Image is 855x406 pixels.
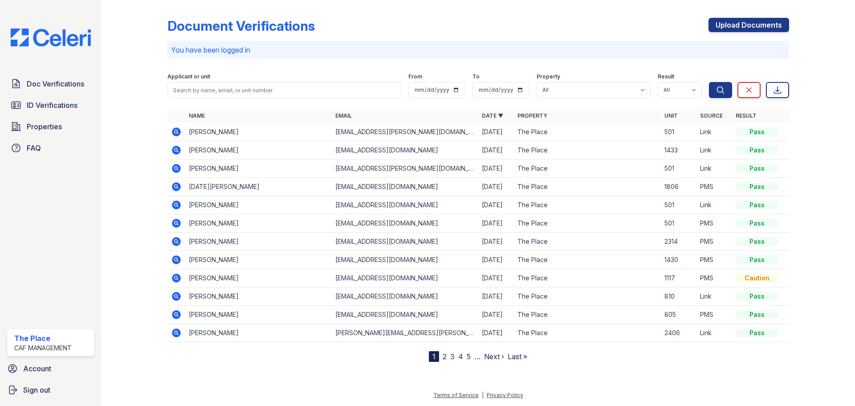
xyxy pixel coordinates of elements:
a: 5 [467,352,471,361]
label: From [408,73,422,80]
a: Next › [484,352,504,361]
td: [PERSON_NAME] [185,233,332,251]
td: [EMAIL_ADDRESS][DOMAIN_NAME] [332,251,478,269]
td: PMS [696,269,732,287]
td: [DATE] [478,196,514,214]
a: 2 [443,352,447,361]
span: FAQ [27,143,41,153]
td: The Place [514,269,660,287]
td: The Place [514,233,660,251]
a: Property [517,112,547,119]
td: The Place [514,123,660,141]
div: Pass [736,127,778,136]
td: [DATE] [478,160,514,178]
a: Last » [508,352,527,361]
td: Link [696,141,732,160]
td: [DATE] [478,269,514,287]
td: The Place [514,141,660,160]
td: 1430 [661,251,696,269]
a: 4 [458,352,463,361]
td: [EMAIL_ADDRESS][DOMAIN_NAME] [332,306,478,324]
div: Pass [736,328,778,337]
a: Doc Verifications [7,75,94,93]
td: [EMAIL_ADDRESS][DOMAIN_NAME] [332,141,478,160]
td: The Place [514,196,660,214]
td: The Place [514,324,660,342]
td: [DATE] [478,141,514,160]
td: PMS [696,251,732,269]
span: ID Verifications [27,100,77,111]
img: CE_Logo_Blue-a8612792a0a2168367f1c8372b55b34899dd931a85d93a1a3d3e32e68fde9ad4.png [4,29,98,46]
a: Source [700,112,723,119]
td: [EMAIL_ADDRESS][DOMAIN_NAME] [332,269,478,287]
td: [EMAIL_ADDRESS][DOMAIN_NAME] [332,178,478,196]
td: [PERSON_NAME][EMAIL_ADDRESS][PERSON_NAME][DOMAIN_NAME] [332,324,478,342]
td: [PERSON_NAME] [185,160,332,178]
label: Applicant or unit [167,73,210,80]
td: [EMAIL_ADDRESS][PERSON_NAME][DOMAIN_NAME] [332,123,478,141]
td: [DATE] [478,178,514,196]
td: The Place [514,306,660,324]
span: Doc Verifications [27,78,84,89]
div: | [482,392,484,398]
a: 3 [450,352,455,361]
a: Terms of Service [433,392,479,398]
td: [EMAIL_ADDRESS][DOMAIN_NAME] [332,214,478,233]
span: Account [23,363,51,374]
td: 1806 [661,178,696,196]
a: Email [335,112,352,119]
td: 810 [661,287,696,306]
a: Date ▼ [482,112,503,119]
td: [PERSON_NAME] [185,306,332,324]
a: ID Verifications [7,96,94,114]
td: [PERSON_NAME] [185,287,332,306]
div: Pass [736,292,778,301]
a: Result [736,112,757,119]
div: Pass [736,310,778,319]
td: Link [696,324,732,342]
div: Pass [736,164,778,173]
td: [DATE] [478,123,514,141]
a: Sign out [4,381,98,399]
td: PMS [696,214,732,233]
div: The Place [14,333,72,344]
a: Name [189,112,205,119]
td: Link [696,287,732,306]
a: Upload Documents [708,18,789,32]
label: To [472,73,480,80]
td: PMS [696,178,732,196]
a: Privacy Policy [487,392,523,398]
a: FAQ [7,139,94,157]
td: [PERSON_NAME] [185,324,332,342]
div: 1 [429,351,439,362]
span: Sign out [23,385,50,395]
td: [DATE] [478,214,514,233]
td: [EMAIL_ADDRESS][PERSON_NAME][DOMAIN_NAME] [332,160,478,178]
td: PMS [696,233,732,251]
div: Pass [736,146,778,155]
td: [DATE] [478,233,514,251]
td: The Place [514,214,660,233]
a: Unit [664,112,678,119]
span: … [474,351,480,362]
td: [DATE][PERSON_NAME] [185,178,332,196]
div: Pass [736,219,778,228]
td: 2406 [661,324,696,342]
td: [PERSON_NAME] [185,251,332,269]
span: Properties [27,121,62,132]
td: 2314 [661,233,696,251]
td: PMS [696,306,732,324]
input: Search by name, email, or unit number [167,82,401,98]
td: [DATE] [478,324,514,342]
td: Link [696,196,732,214]
td: Link [696,123,732,141]
a: Account [4,360,98,377]
div: Pass [736,255,778,264]
td: [PERSON_NAME] [185,269,332,287]
td: 501 [661,196,696,214]
td: 501 [661,160,696,178]
td: [PERSON_NAME] [185,214,332,233]
td: 501 [661,214,696,233]
div: Pass [736,182,778,191]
